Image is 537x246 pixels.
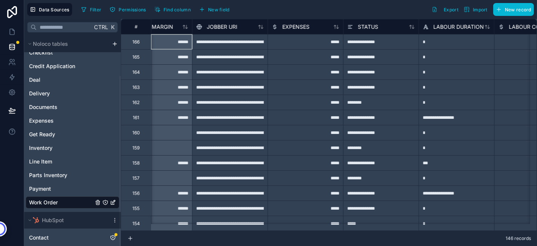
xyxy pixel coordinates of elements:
[131,23,173,31] span: PROFIT MARGIN
[133,206,140,212] div: 155
[207,23,238,31] span: JOBBER URI
[33,40,68,48] span: Noloco tables
[29,144,93,152] a: Inventory
[282,23,310,31] span: EXPENSES
[133,100,140,106] div: 162
[473,7,488,12] span: Import
[26,232,119,244] div: Contact
[29,158,52,165] span: Line Item
[29,117,54,125] span: Expenses
[26,115,119,127] div: Expenses
[505,7,531,12] span: New record
[461,3,490,16] button: Import
[133,115,139,121] div: 161
[26,101,119,113] div: Documents
[429,3,461,16] button: Export
[29,117,93,125] a: Expenses
[358,23,378,31] span: STATUS
[133,39,140,45] div: 166
[110,25,115,30] span: K
[29,103,93,111] a: Documents
[29,49,53,56] span: Checklist
[164,7,191,12] span: Find column
[133,221,140,227] div: 154
[42,216,64,224] span: HubSpot
[133,145,140,151] div: 159
[93,22,109,32] span: Ctrl
[26,215,109,226] button: HubSpot logoHubSpot
[26,128,119,140] div: Get Ready
[29,103,57,111] span: Documents
[29,158,93,165] a: Line Item
[490,3,534,16] a: New record
[29,144,52,152] span: Inventory
[444,7,458,12] span: Export
[29,185,51,193] span: Payment
[29,90,93,97] a: Delivery
[29,234,49,241] span: Contact
[29,131,93,138] a: Get Ready
[90,7,102,12] span: Filter
[26,74,119,86] div: Deal
[29,185,93,193] a: Payment
[133,130,140,136] div: 160
[133,84,140,90] div: 163
[26,60,119,72] div: Credit Application
[26,47,119,59] div: Checklist
[506,235,531,241] span: 146 records
[127,24,145,30] div: #
[196,4,232,15] button: New field
[133,160,140,166] div: 158
[26,169,119,181] div: Parts Inventory
[39,7,69,12] span: Data Sources
[26,183,119,195] div: Payment
[29,62,93,70] a: Credit Application
[29,90,50,97] span: Delivery
[26,39,109,49] button: Noloco tables
[29,171,67,179] span: Parts Inventory
[29,49,93,56] a: Checklist
[133,69,140,75] div: 164
[29,234,101,241] a: Contact
[29,171,93,179] a: Parts Inventory
[208,7,230,12] span: New field
[26,196,119,209] div: Work Order
[434,23,484,31] span: LABOUR DURATION
[26,87,119,100] div: Delivery
[152,4,193,15] button: Find column
[107,4,148,15] button: Permissions
[29,199,93,206] a: Work Order
[133,54,140,60] div: 165
[29,76,40,84] span: Deal
[133,190,140,196] div: 156
[107,4,151,15] a: Permissions
[29,62,75,70] span: Credit Application
[29,76,93,84] a: Deal
[133,175,140,181] div: 157
[26,142,119,154] div: Inventory
[493,3,534,16] button: New record
[29,199,58,206] span: Work Order
[29,131,55,138] span: Get Ready
[119,7,146,12] span: Permissions
[78,4,104,15] button: Filter
[33,217,39,223] img: HubSpot logo
[27,3,72,16] button: Data Sources
[26,156,119,168] div: Line Item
